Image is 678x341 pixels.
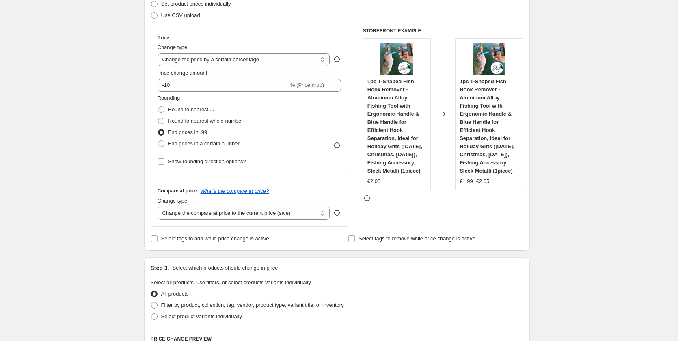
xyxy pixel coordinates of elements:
[460,177,473,186] div: €1.99
[161,1,231,7] span: Set product prices individually
[333,55,341,63] div: help
[168,106,217,112] span: Round to nearest .01
[158,35,169,41] h3: Price
[158,70,207,76] span: Price change amount
[168,118,243,124] span: Round to nearest whole number
[161,291,189,297] span: All products
[168,129,207,135] span: End prices in .99
[161,313,242,319] span: Select product variants individually
[158,44,188,50] span: Change type
[161,12,200,18] span: Use CSV upload
[290,82,324,88] span: % (Price drop)
[367,177,381,186] div: €2.05
[363,28,523,34] h6: STOREFRONT EXAMPLE
[151,279,311,285] span: Select all products, use filters, or select products variants individually
[473,43,505,75] img: 3d5571bc902022fa9e4c1c2792d09e5a_80x.jpg
[367,78,422,174] span: 1pc T-Shaped Fish Hook Remover - Aluminum Alloy Fishing Tool with Ergonomic Handle & Blue Handle ...
[158,198,188,204] span: Change type
[161,235,269,242] span: Select tags to add while price change is active
[380,43,413,75] img: 3d5571bc902022fa9e4c1c2792d09e5a_80x.jpg
[358,235,475,242] span: Select tags to remove while price change is active
[161,302,344,308] span: Filter by product, collection, tag, vendor, product type, variant title, or inventory
[158,95,180,101] span: Rounding
[158,79,289,92] input: -15
[201,188,269,194] button: What's the compare at price?
[333,209,341,217] div: help
[168,158,246,164] span: Show rounding direction options?
[158,188,197,194] h3: Compare at price
[476,177,490,186] strike: €2.05
[151,264,169,272] h2: Step 3.
[168,140,240,147] span: End prices in a certain number
[460,78,514,174] span: 1pc T-Shaped Fish Hook Remover - Aluminum Alloy Fishing Tool with Ergonomic Handle & Blue Handle ...
[172,264,278,272] p: Select which products should change in price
